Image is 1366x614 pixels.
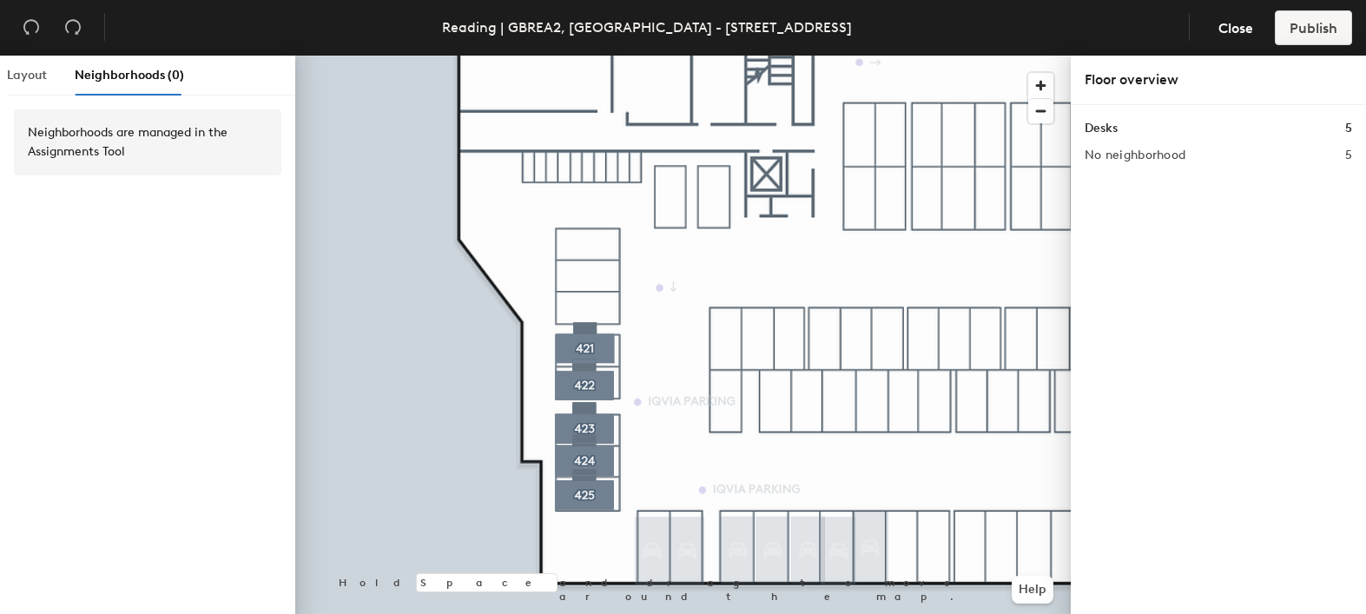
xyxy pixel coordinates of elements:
[1345,119,1352,138] h1: 5
[1345,149,1352,162] h2: 5
[7,68,47,83] span: Layout
[75,68,184,83] span: Neighborhoods (0)
[28,123,267,162] div: Neighborhoods are managed in the Assignments Tool
[1012,576,1053,604] button: Help
[442,17,852,38] div: Reading | GBREA2, [GEOGRAPHIC_DATA] - [STREET_ADDRESS]
[23,18,40,36] span: undo
[56,10,90,45] button: Redo (⌘ + ⇧ + Z)
[1218,20,1253,36] span: Close
[1085,69,1352,90] div: Floor overview
[1085,119,1118,138] h1: Desks
[1085,149,1185,162] h2: No neighborhood
[1275,10,1352,45] button: Publish
[14,10,49,45] button: Undo (⌘ + Z)
[1204,10,1268,45] button: Close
